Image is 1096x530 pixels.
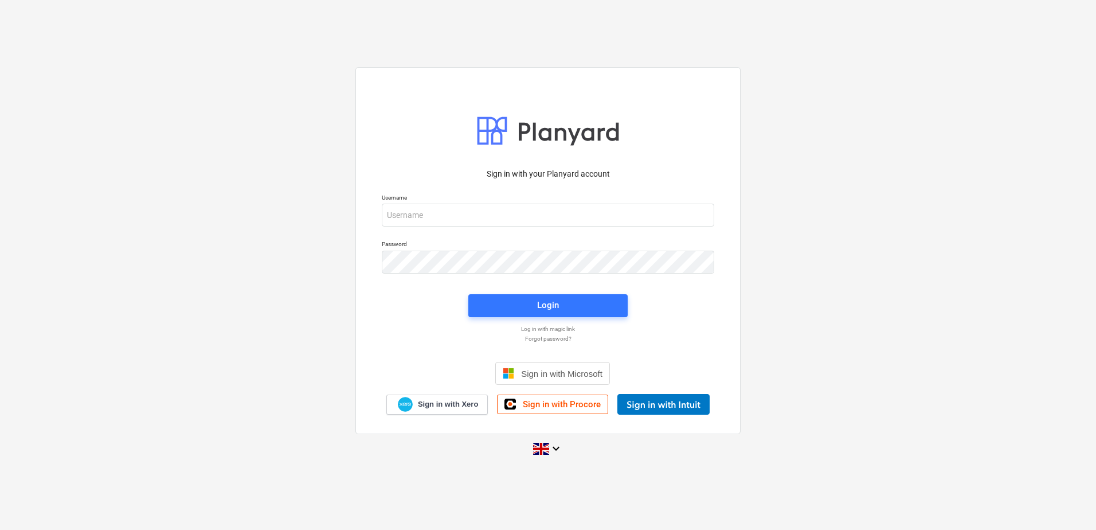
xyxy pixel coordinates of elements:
[521,369,602,379] span: Sign in with Microsoft
[382,168,714,180] p: Sign in with your Planyard account
[497,395,608,414] a: Sign in with Procore
[468,294,628,317] button: Login
[418,399,478,410] span: Sign in with Xero
[382,194,714,204] p: Username
[376,325,720,333] a: Log in with magic link
[549,442,563,455] i: keyboard_arrow_down
[523,399,601,410] span: Sign in with Procore
[537,298,559,313] div: Login
[382,204,714,227] input: Username
[503,368,514,379] img: Microsoft logo
[382,240,714,250] p: Password
[376,335,720,342] a: Forgot password?
[386,395,488,415] a: Sign in with Xero
[398,397,413,412] img: Xero logo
